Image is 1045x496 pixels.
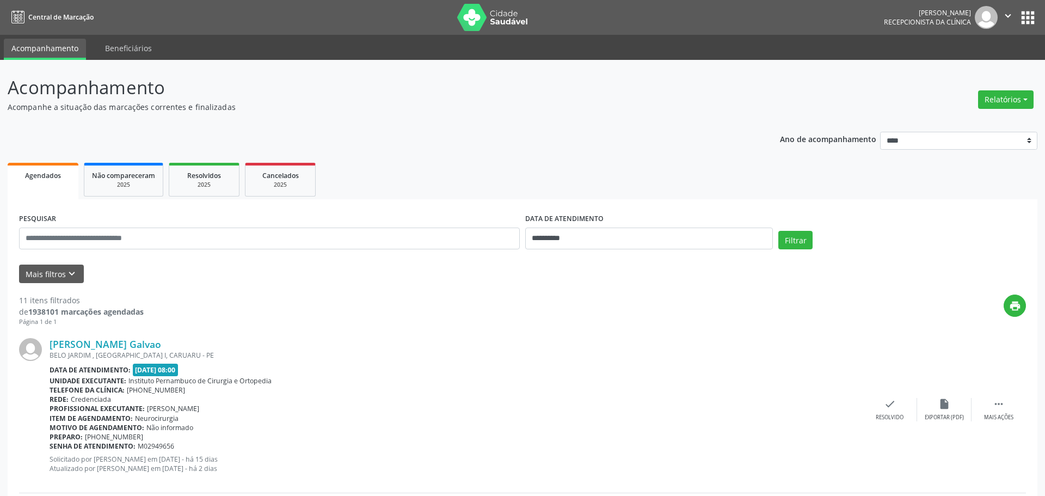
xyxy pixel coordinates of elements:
b: Profissional executante: [50,404,145,413]
a: Acompanhamento [4,39,86,60]
div: BELO JARDIM , [GEOGRAPHIC_DATA] I, CARUARU - PE [50,351,863,360]
div: Exportar (PDF) [925,414,964,421]
b: Preparo: [50,432,83,442]
button:  [998,6,1018,29]
img: img [975,6,998,29]
i:  [1002,10,1014,22]
label: PESQUISAR [19,211,56,228]
div: 2025 [92,181,155,189]
p: Acompanhamento [8,74,728,101]
button: Filtrar [778,231,813,249]
span: Cancelados [262,171,299,180]
div: Mais ações [984,414,1013,421]
span: Agendados [25,171,61,180]
span: M02949656 [138,442,174,451]
div: [PERSON_NAME] [884,8,971,17]
button: Relatórios [978,90,1034,109]
span: [PERSON_NAME] [147,404,199,413]
div: Resolvido [876,414,903,421]
div: 2025 [253,181,308,189]
i: print [1009,300,1021,312]
span: Neurocirurgia [135,414,179,423]
a: Central de Marcação [8,8,94,26]
div: 11 itens filtrados [19,295,144,306]
span: [DATE] 08:00 [133,364,179,376]
p: Ano de acompanhamento [780,132,876,145]
a: [PERSON_NAME] Galvao [50,338,161,350]
span: Credenciada [71,395,111,404]
b: Unidade executante: [50,376,126,385]
p: Acompanhe a situação das marcações correntes e finalizadas [8,101,728,113]
i: keyboard_arrow_down [66,268,78,280]
div: de [19,306,144,317]
b: Rede: [50,395,69,404]
button: apps [1018,8,1037,27]
img: img [19,338,42,361]
label: DATA DE ATENDIMENTO [525,211,604,228]
b: Item de agendamento: [50,414,133,423]
b: Telefone da clínica: [50,385,125,395]
span: Instituto Pernambuco de Cirurgia e Ortopedia [128,376,272,385]
span: [PHONE_NUMBER] [127,385,185,395]
i:  [993,398,1005,410]
strong: 1938101 marcações agendadas [28,307,144,317]
b: Motivo de agendamento: [50,423,144,432]
div: Página 1 de 1 [19,317,144,327]
i: check [884,398,896,410]
span: Central de Marcação [28,13,94,22]
p: Solicitado por [PERSON_NAME] em [DATE] - há 15 dias Atualizado por [PERSON_NAME] em [DATE] - há 2... [50,455,863,473]
span: Recepcionista da clínica [884,17,971,27]
span: Resolvidos [187,171,221,180]
button: print [1004,295,1026,317]
button: Mais filtroskeyboard_arrow_down [19,265,84,284]
a: Beneficiários [97,39,159,58]
span: [PHONE_NUMBER] [85,432,143,442]
span: Não compareceram [92,171,155,180]
span: Não informado [146,423,193,432]
i: insert_drive_file [938,398,950,410]
b: Data de atendimento: [50,365,131,375]
div: 2025 [177,181,231,189]
b: Senha de atendimento: [50,442,136,451]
